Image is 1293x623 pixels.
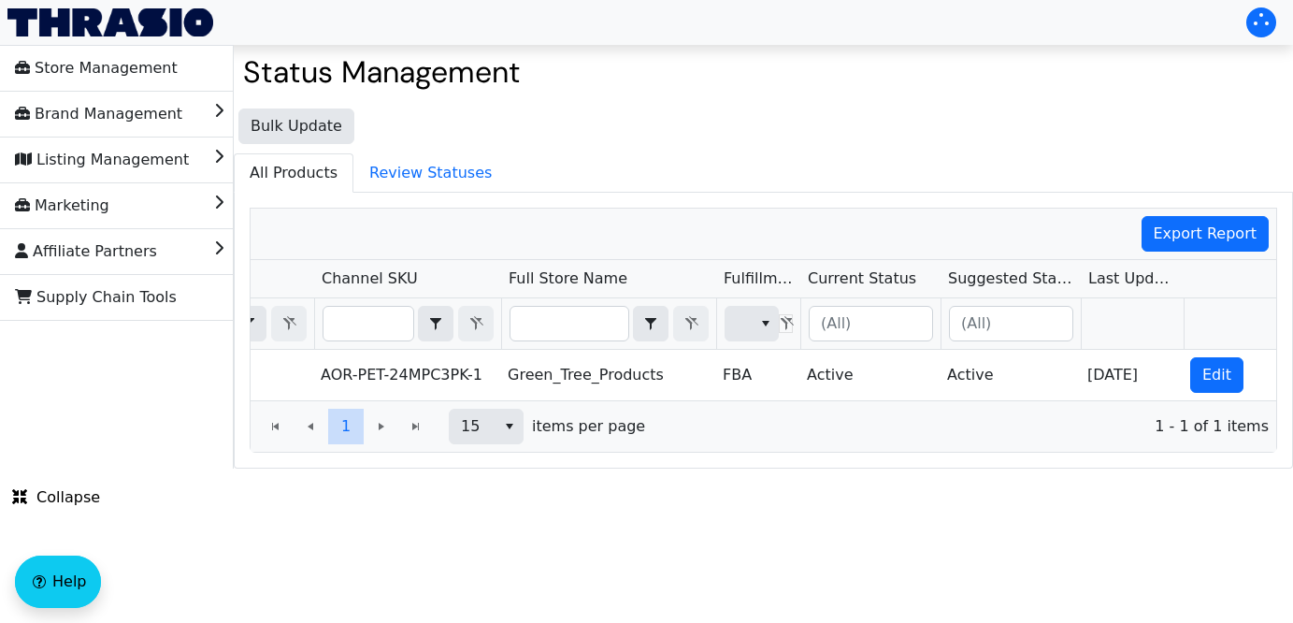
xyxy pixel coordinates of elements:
td: Active [940,350,1080,400]
span: All Products [235,154,352,192]
span: 1 - 1 of 1 items [660,415,1269,438]
span: Collapse [12,486,100,509]
button: select [496,410,523,443]
td: FBA [715,350,799,400]
td: Active [799,350,940,400]
th: Filter [800,298,941,350]
button: Page 1 [328,409,364,444]
input: Filter [510,307,628,340]
span: Help [52,571,86,593]
span: Fulfillment [724,268,793,290]
button: Export Report [1142,216,1270,252]
button: Help floatingactionbutton [15,556,101,608]
span: Suggested Status [948,268,1073,290]
span: Store Management [15,53,178,83]
span: 15 [461,415,484,438]
td: AOR-PET-24MPC3PK-1 [313,350,500,400]
input: (All) [810,307,932,340]
div: Page 1 of 1 [251,400,1276,452]
span: Choose Operator [418,306,453,341]
button: Bulk Update [238,109,354,144]
span: Page size [449,409,524,444]
span: Review Statuses [354,154,507,192]
h2: Status Management [243,54,1284,90]
button: select [419,307,453,340]
span: Current Status [808,268,916,290]
span: Marketing [15,191,109,221]
span: Listing Management [15,145,189,175]
td: [DATE] [1080,350,1183,400]
span: Edit [1202,364,1231,386]
span: 1 [341,415,351,438]
button: select [634,307,668,340]
button: select [752,307,779,340]
th: Filter [716,298,800,350]
span: items per page [532,415,645,438]
span: Export Report [1154,223,1257,245]
span: Choose Operator [633,306,668,341]
th: Filter [314,298,501,350]
span: Last Update [1088,268,1176,290]
img: Thrasio Logo [7,8,213,36]
th: Filter [941,298,1081,350]
span: Affiliate Partners [15,237,157,267]
span: Full Store Name [509,268,627,290]
input: Filter [323,307,413,340]
span: Bulk Update [251,115,342,138]
button: Edit [1190,357,1243,393]
td: Green_Tree_Products [500,350,715,400]
th: Filter [501,298,716,350]
span: Brand Management [15,99,182,129]
input: (All) [950,307,1072,340]
span: Channel SKU [322,268,418,290]
span: Supply Chain Tools [15,283,177,312]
